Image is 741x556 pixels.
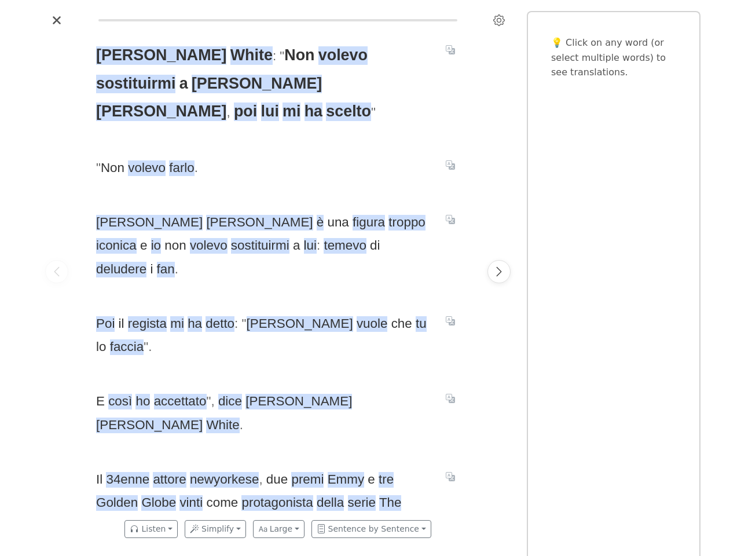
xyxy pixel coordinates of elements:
span: della [317,495,344,511]
span: E [96,394,105,409]
span: [PERSON_NAME] [96,215,203,231]
span: . [148,339,152,354]
span: premi [291,472,324,488]
span: mi [170,316,184,332]
button: Large [253,520,305,538]
span: " [144,339,148,354]
span: : [317,238,320,253]
p: 💡 Click on any word (or select multiple words) to see translations. [551,35,676,80]
button: Translate sentence [441,392,460,405]
span: a [179,75,188,93]
span: sostituirmi [231,238,289,254]
span: non [164,238,186,254]
span: così [108,394,132,409]
span: sostituirmi [96,75,175,93]
span: : [273,49,276,63]
span: 34enne [106,472,149,488]
span: Emmy [328,472,364,488]
button: Listen [124,520,178,538]
span: volevo [190,238,228,254]
span: di [370,238,380,254]
span: [PERSON_NAME] [96,103,226,121]
span: lui [304,238,317,254]
span: Non [284,46,314,65]
span: a [293,238,300,254]
span: White [230,46,273,65]
span: . [240,418,243,432]
span: . [175,262,178,276]
span: accettato [154,394,207,409]
span: io [151,238,161,254]
button: Simplify [185,520,246,538]
span: volevo [318,46,368,65]
button: Close [47,11,66,30]
span: " [96,160,101,175]
span: volevo [128,160,166,176]
span: [PERSON_NAME] [96,46,226,65]
span: [PERSON_NAME] [245,394,352,409]
span: il [119,316,124,332]
span: figura [353,215,385,231]
span: faccia [110,339,144,355]
span: " [242,316,247,331]
span: scelto [326,103,371,121]
span: , [259,472,262,487]
span: vuole [357,316,388,332]
span: poi [234,103,257,121]
span: " [371,105,376,119]
span: deludere [96,262,146,277]
span: detto [206,316,234,332]
span: [PERSON_NAME] [96,418,203,433]
span: iconica [96,238,137,254]
button: Translate sentence [441,213,460,226]
span: temevo [324,238,366,254]
span: [PERSON_NAME] [192,75,322,93]
span: lo [96,339,106,355]
span: come [206,495,238,511]
span: protagonista [241,495,313,511]
span: ha [305,103,322,121]
span: mi [283,103,300,121]
span: troppo [388,215,425,231]
span: newyorkese [190,472,259,488]
button: Previous page [45,260,68,283]
span: attore [153,472,186,488]
button: Translate sentence [441,314,460,328]
span: ha [188,316,202,332]
span: Il [96,472,102,488]
span: " [280,49,284,63]
span: lui [261,103,279,121]
span: tu [416,316,427,332]
button: Next page [487,260,511,283]
span: The [379,495,402,511]
span: vinti [179,495,203,511]
span: i [150,262,153,277]
span: regista [128,316,167,332]
span: Globe [141,495,176,511]
span: serie [348,495,376,511]
span: : [234,316,238,331]
span: [PERSON_NAME] [206,215,313,231]
span: e [368,472,375,488]
span: due [266,472,288,488]
span: " [207,394,211,408]
span: [PERSON_NAME] [247,316,353,332]
span: farlo [169,160,195,176]
span: una [327,215,349,231]
span: e [140,238,147,254]
span: fan [157,262,175,277]
span: Non [101,160,124,176]
span: . [195,160,198,175]
span: , [226,105,230,119]
button: Settings [490,11,508,30]
span: che [391,316,412,332]
span: Golden [96,495,138,511]
span: dice [218,394,242,409]
span: ho [135,394,150,409]
button: Translate sentence [441,43,460,57]
span: , [211,394,214,408]
span: è [317,215,324,231]
button: Translate sentence [441,158,460,172]
span: White [206,418,239,433]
